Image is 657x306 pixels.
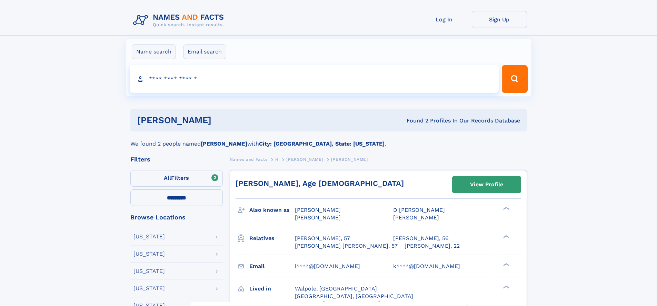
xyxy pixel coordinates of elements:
h3: Also known as [249,204,295,216]
a: [PERSON_NAME], 56 [393,235,449,242]
h1: [PERSON_NAME] [137,116,309,125]
label: Filters [130,170,223,187]
span: [PERSON_NAME] [331,157,368,162]
a: Names and Facts [230,155,268,164]
span: All [164,175,171,181]
img: Logo Names and Facts [130,11,230,30]
span: [PERSON_NAME] [295,214,341,221]
a: [PERSON_NAME], 22 [405,242,460,250]
input: search input [130,65,499,93]
div: ❯ [501,262,510,267]
div: ❯ [501,234,510,239]
button: Search Button [502,65,527,93]
div: ❯ [501,206,510,211]
b: City: [GEOGRAPHIC_DATA], State: [US_STATE] [259,140,385,147]
h3: Email [249,260,295,272]
div: Found 2 Profiles In Our Records Database [309,117,520,125]
span: [GEOGRAPHIC_DATA], [GEOGRAPHIC_DATA] [295,293,413,299]
h3: Relatives [249,233,295,244]
a: [PERSON_NAME], Age [DEMOGRAPHIC_DATA] [236,179,404,188]
b: [PERSON_NAME] [201,140,247,147]
div: [US_STATE] [133,234,165,239]
a: Log In [417,11,472,28]
div: [US_STATE] [133,268,165,274]
a: [PERSON_NAME] [PERSON_NAME], 57 [295,242,398,250]
div: [US_STATE] [133,286,165,291]
span: [PERSON_NAME] [295,207,341,213]
div: We found 2 people named with . [130,131,527,148]
a: [PERSON_NAME] [286,155,323,164]
div: Filters [130,156,223,162]
div: Browse Locations [130,214,223,220]
span: [PERSON_NAME] [393,214,439,221]
label: Name search [132,45,176,59]
span: Walpole, [GEOGRAPHIC_DATA] [295,285,377,292]
span: H [275,157,279,162]
label: Email search [183,45,226,59]
a: Sign Up [472,11,527,28]
div: ❯ [501,285,510,289]
div: View Profile [470,177,503,193]
div: [US_STATE] [133,251,165,257]
h3: Lived in [249,283,295,295]
span: [PERSON_NAME] [286,157,323,162]
a: H [275,155,279,164]
span: D [PERSON_NAME] [393,207,445,213]
a: [PERSON_NAME], 57 [295,235,350,242]
a: View Profile [452,176,521,193]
